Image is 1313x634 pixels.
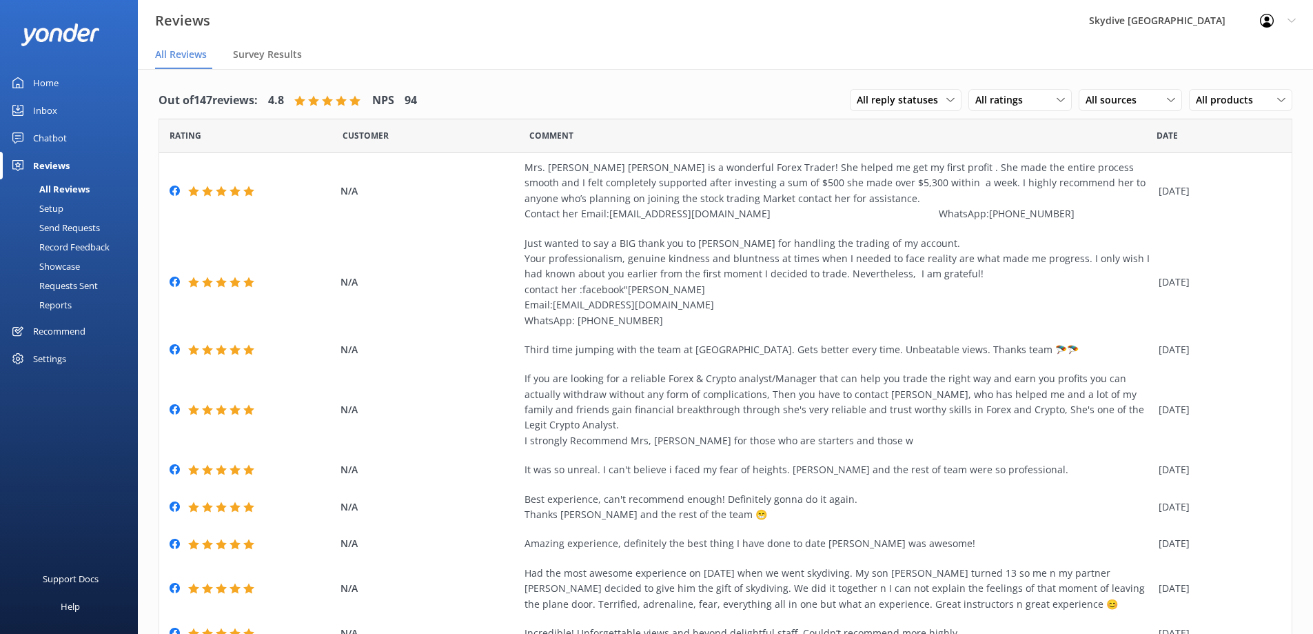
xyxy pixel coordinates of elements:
[340,499,518,515] span: N/A
[8,179,90,199] div: All Reviews
[8,257,138,276] a: Showcase
[268,92,284,110] h4: 4.8
[525,462,1152,477] div: It was so unreal. I can't believe i faced my fear of heights. [PERSON_NAME] and the rest of team ...
[525,492,1152,523] div: Best experience, can't recommend enough! Definitely gonna do it again. Thanks [PERSON_NAME] and t...
[340,581,518,596] span: N/A
[8,295,138,315] a: Reports
[8,237,138,257] a: Record Feedback
[1157,129,1178,142] span: Date
[1159,462,1274,477] div: [DATE]
[340,275,518,290] span: N/A
[340,402,518,417] span: N/A
[529,129,573,142] span: Question
[61,593,80,620] div: Help
[8,199,63,218] div: Setup
[8,199,138,218] a: Setup
[33,69,59,97] div: Home
[170,129,201,142] span: Date
[1086,92,1145,108] span: All sources
[1159,536,1274,551] div: [DATE]
[8,218,100,237] div: Send Requests
[525,566,1152,612] div: Had the most awesome experience on [DATE] when we went skydiving. My son [PERSON_NAME] turned 13 ...
[155,10,210,32] h3: Reviews
[372,92,394,110] h4: NPS
[340,536,518,551] span: N/A
[21,23,100,46] img: yonder-white-logo.png
[340,342,518,357] span: N/A
[1159,499,1274,515] div: [DATE]
[525,342,1152,357] div: Third time jumping with the team at [GEOGRAPHIC_DATA]. Gets better every time. Unbeatable views. ...
[1159,342,1274,357] div: [DATE]
[1159,275,1274,290] div: [DATE]
[1159,184,1274,199] div: [DATE]
[8,257,80,276] div: Showcase
[8,276,98,295] div: Requests Sent
[975,92,1031,108] span: All ratings
[33,124,67,152] div: Chatbot
[233,48,302,61] span: Survey Results
[8,218,138,237] a: Send Requests
[1159,402,1274,417] div: [DATE]
[33,345,66,373] div: Settings
[525,160,1152,222] div: Mrs. [PERSON_NAME] [PERSON_NAME] is a wonderful Forex Trader! She helped me get my first profit ....
[159,92,258,110] h4: Out of 147 reviews:
[8,295,72,315] div: Reports
[1196,92,1261,108] span: All products
[525,536,1152,551] div: Amazing experience, definitely the best thing I have done to date [PERSON_NAME] was awesome!
[43,565,99,593] div: Support Docs
[525,371,1152,448] div: If you are looking for a reliable Forex & Crypto analyst/Manager that can help you trade the righ...
[33,97,57,124] div: Inbox
[857,92,946,108] span: All reply statuses
[8,237,110,257] div: Record Feedback
[340,462,518,477] span: N/A
[33,152,70,179] div: Reviews
[155,48,207,61] span: All Reviews
[8,179,138,199] a: All Reviews
[405,92,417,110] h4: 94
[8,276,138,295] a: Requests Sent
[525,236,1152,328] div: Just wanted to say a BIG thank you to [PERSON_NAME] for handling the trading of my account. Your ...
[340,184,518,199] span: N/A
[1159,581,1274,596] div: [DATE]
[343,129,389,142] span: Date
[33,317,85,345] div: Recommend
